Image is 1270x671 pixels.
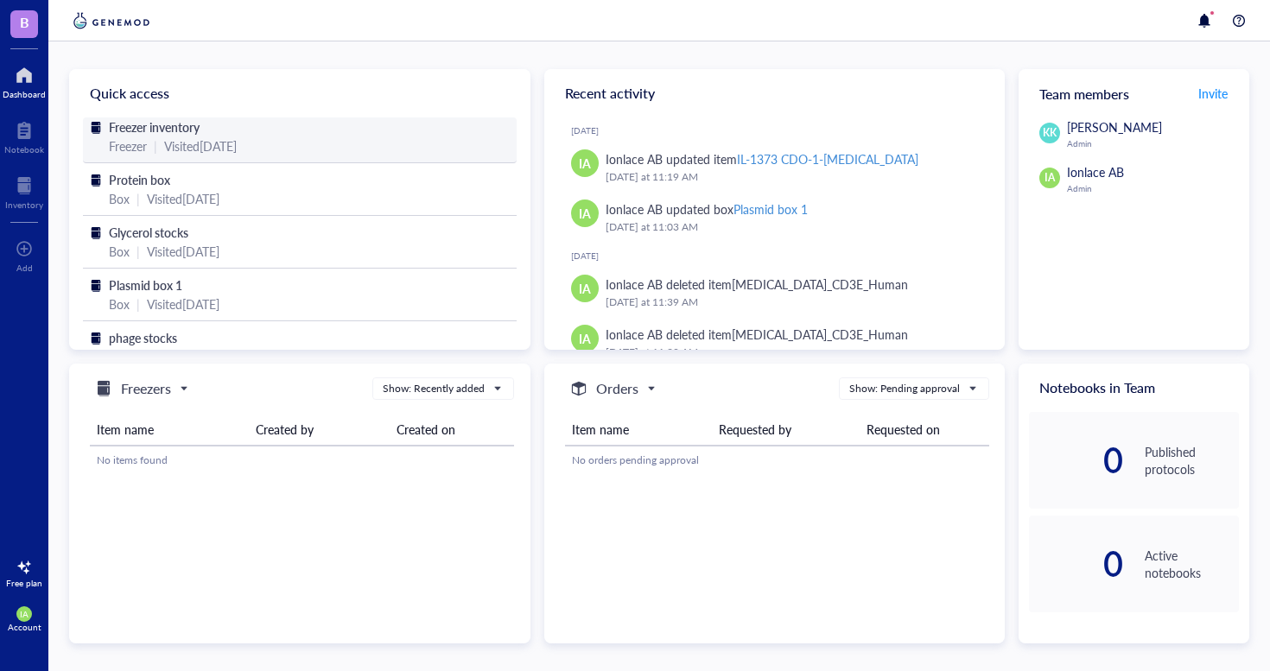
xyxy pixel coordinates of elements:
[596,378,638,399] h5: Orders
[558,142,992,193] a: IAIonlace AB updated itemIL-1373 CDO-1-[MEDICAL_DATA][DATE] at 11:19 AM
[109,171,170,188] span: Protein box
[109,224,188,241] span: Glycerol stocks
[606,294,978,311] div: [DATE] at 11:39 AM
[4,117,44,155] a: Notebook
[390,414,514,446] th: Created on
[121,378,171,399] h5: Freezers
[1067,163,1124,180] span: Ionlace AB
[579,279,591,298] span: IA
[137,242,140,261] div: |
[20,11,29,33] span: B
[97,453,507,468] div: No items found
[6,578,42,588] div: Free plan
[383,381,485,396] div: Show: Recently added
[3,89,46,99] div: Dashboard
[1067,183,1239,193] div: Admin
[90,414,249,446] th: Item name
[5,172,43,210] a: Inventory
[154,136,157,155] div: |
[606,218,978,236] div: [DATE] at 11:03 AM
[1198,85,1228,102] span: Invite
[712,414,860,446] th: Requested by
[109,347,170,366] div: Item Group
[1029,550,1123,578] div: 0
[109,276,182,294] span: Plasmid box 1
[571,250,992,261] div: [DATE]
[606,199,808,218] div: Ionlace AB updated box
[572,453,982,468] div: No orders pending approval
[1145,443,1239,478] div: Published protocols
[109,118,200,136] span: Freezer inventory
[579,154,591,173] span: IA
[849,381,960,396] div: Show: Pending approval
[3,61,46,99] a: Dashboard
[860,414,989,446] th: Requested on
[1197,79,1229,107] button: Invite
[16,263,33,273] div: Add
[1067,138,1239,149] div: Admin
[1029,446,1123,474] div: 0
[109,329,177,346] span: phage stocks
[1067,118,1162,136] span: [PERSON_NAME]
[4,144,44,155] div: Notebook
[606,149,919,168] div: Ionlace AB updated item
[606,275,908,294] div: Ionlace AB deleted item
[732,275,908,293] div: [MEDICAL_DATA]_CD3E_Human
[177,347,181,366] div: |
[1043,125,1057,141] span: KK
[5,199,43,210] div: Inventory
[20,609,29,619] span: IA
[565,414,713,446] th: Item name
[579,204,591,223] span: IA
[8,622,41,632] div: Account
[147,294,219,313] div: Visited [DATE]
[737,150,918,168] div: IL-1373 CDO-1-[MEDICAL_DATA]
[1045,170,1055,186] span: IA
[571,125,992,136] div: [DATE]
[1019,69,1249,117] div: Team members
[164,136,237,155] div: Visited [DATE]
[1019,364,1249,412] div: Notebooks in Team
[109,242,130,261] div: Box
[147,189,219,208] div: Visited [DATE]
[249,414,391,446] th: Created by
[558,193,992,243] a: IAIonlace AB updated boxPlasmid box 1[DATE] at 11:03 AM
[544,69,1006,117] div: Recent activity
[187,347,260,366] div: Visited [DATE]
[109,294,130,313] div: Box
[147,242,219,261] div: Visited [DATE]
[69,69,530,117] div: Quick access
[606,168,978,186] div: [DATE] at 11:19 AM
[109,189,130,208] div: Box
[1145,547,1239,581] div: Active notebooks
[109,136,147,155] div: Freezer
[137,189,140,208] div: |
[69,10,154,31] img: genemod-logo
[137,294,140,313] div: |
[733,200,808,218] div: Plasmid box 1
